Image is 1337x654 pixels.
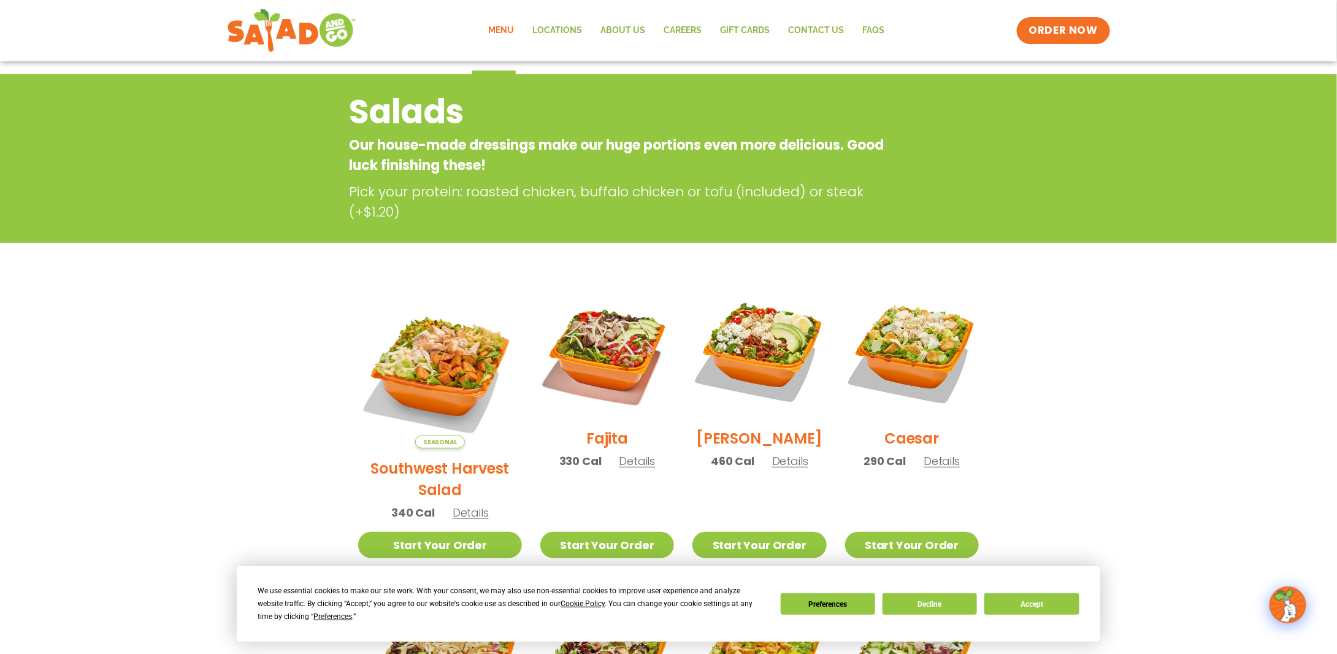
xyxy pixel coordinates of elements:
[237,566,1100,642] div: Cookie Consent Prompt
[540,285,674,418] img: Product photo for Fajita Salad
[349,135,889,175] p: Our house-made dressings make our huge portions even more delicious. Good luck finishing these!
[864,453,906,469] span: 290 Cal
[619,453,656,469] span: Details
[853,17,894,45] a: FAQs
[711,453,754,469] span: 460 Cal
[540,532,674,558] a: Start Your Order
[1271,588,1305,622] img: wpChatIcon
[883,593,977,615] button: Decline
[358,532,522,558] a: Start Your Order
[924,453,960,469] span: Details
[523,17,591,45] a: Locations
[561,599,605,608] span: Cookie Policy
[349,182,895,222] p: Pick your protein: roasted chicken, buffalo chicken or tofu (included) or steak (+$1.20)
[349,87,889,137] h2: Salads
[697,428,823,449] h2: [PERSON_NAME]
[1017,17,1110,44] a: ORDER NOW
[453,505,489,520] span: Details
[258,585,765,623] div: We use essential cookies to make our site work. With your consent, we may also use non-essential ...
[415,436,465,448] span: Seasonal
[692,285,826,418] img: Product photo for Cobb Salad
[845,532,979,558] a: Start Your Order
[885,428,940,449] h2: Caesar
[559,453,602,469] span: 330 Cal
[479,17,523,45] a: Menu
[586,428,628,449] h2: Fajita
[654,17,711,45] a: Careers
[845,285,979,418] img: Product photo for Caesar Salad
[358,458,522,501] h2: Southwest Harvest Salad
[1029,23,1098,38] span: ORDER NOW
[227,6,356,55] img: new-SAG-logo-768×292
[479,17,894,45] nav: Menu
[692,532,826,558] a: Start Your Order
[779,17,853,45] a: Contact Us
[313,612,352,621] span: Preferences
[591,17,654,45] a: About Us
[781,593,875,615] button: Preferences
[358,285,522,448] img: Product photo for Southwest Harvest Salad
[772,453,808,469] span: Details
[391,504,435,521] span: 340 Cal
[984,593,1079,615] button: Accept
[711,17,779,45] a: GIFT CARDS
